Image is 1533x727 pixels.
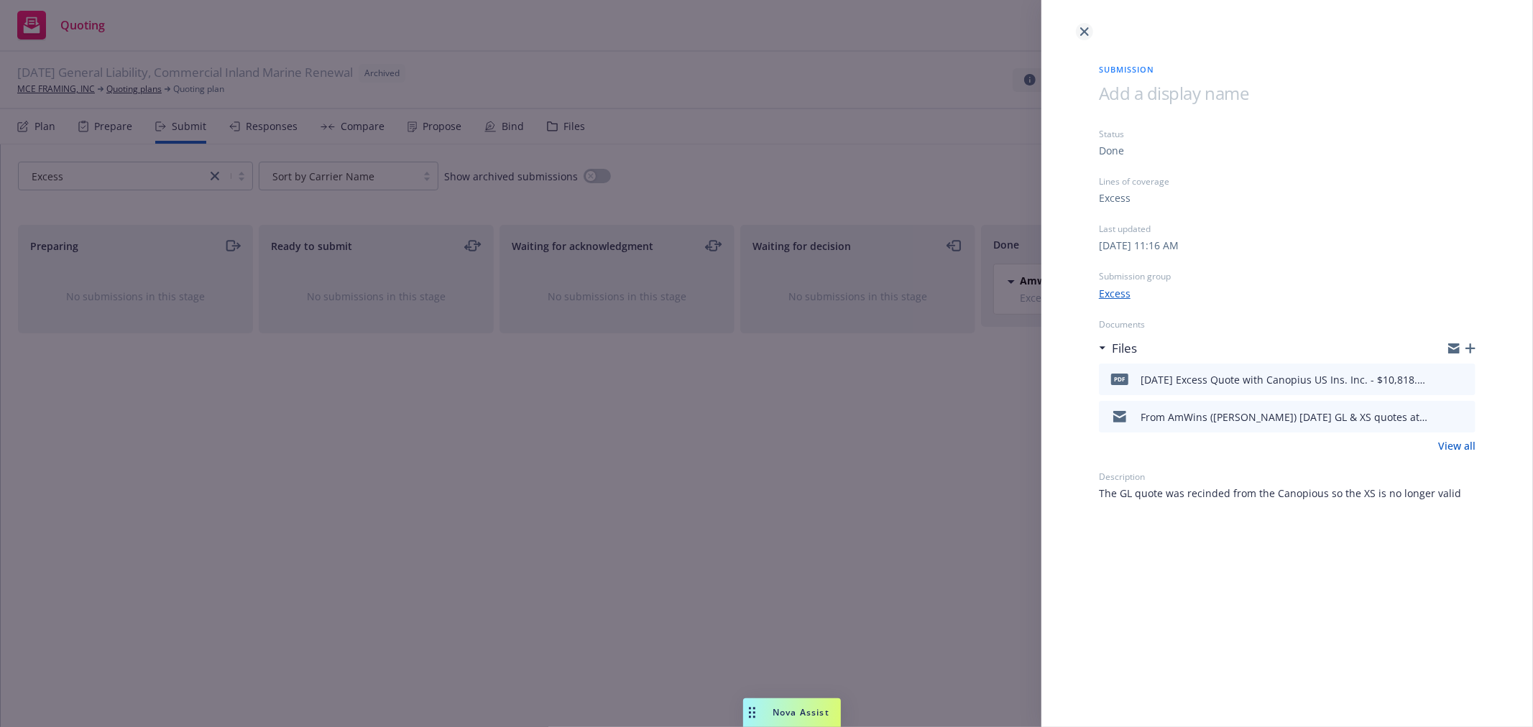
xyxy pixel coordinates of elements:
a: close [1076,23,1093,40]
span: Nova Assist [773,706,829,718]
button: download file [1434,371,1445,388]
div: Lines of coverage [1099,175,1476,187]
div: Description [1099,471,1476,483]
button: preview file [1457,408,1470,425]
div: From AmWins ([PERSON_NAME]) [DATE] GL & XS quotes attached along with D1 & SL2 forms.msg [1141,409,1428,425]
span: pdf [1111,374,1128,384]
div: Done [1099,143,1124,158]
span: Submission [1099,63,1476,75]
div: Drag to move [743,698,761,727]
div: Files [1099,339,1137,358]
div: [DATE] 11:16 AM [1099,238,1179,253]
a: View all [1438,438,1476,453]
button: preview file [1457,371,1470,388]
a: Excess [1099,286,1131,301]
span: The GL quote was recinded from the Canopious so the XS is no longer valid [1099,486,1461,501]
div: Submission group [1099,270,1476,282]
div: [DATE] Excess Quote with Canopius US Ins. Inc. - $10,818.pdf [1141,372,1428,387]
h3: Files [1112,339,1137,358]
div: Status [1099,128,1476,140]
div: Last updated [1099,223,1476,235]
div: Documents [1099,318,1476,330]
div: Excess [1099,190,1131,205]
button: Nova Assist [743,698,841,727]
button: download file [1434,408,1445,425]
